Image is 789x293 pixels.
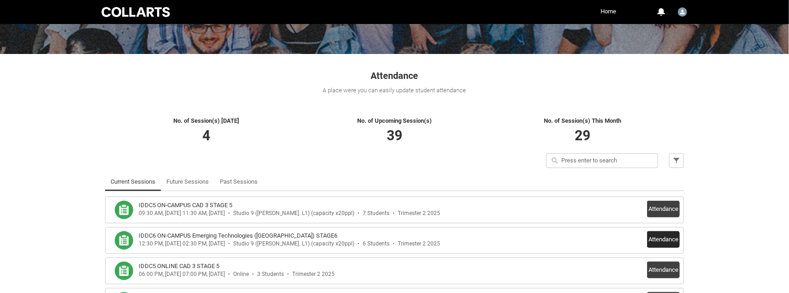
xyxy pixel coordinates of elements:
[161,173,214,191] li: Future Sessions
[387,127,402,144] span: 39
[357,117,432,124] span: No. of Upcoming Session(s)
[292,271,335,278] div: Trimester 2 2025
[371,70,418,81] span: Attendance
[575,127,590,144] span: 29
[647,201,680,217] button: Attendance
[669,153,684,168] button: Filter
[233,210,354,217] div: Studio 9 ([PERSON_NAME]. L1) (capacity x20ppl)
[398,210,440,217] div: Trimester 2 2025
[139,240,225,247] div: 12:30 PM, [DATE] 02:30 PM, [DATE]
[233,271,249,278] div: Online
[544,117,621,124] span: No. of Session(s) This Month
[105,86,684,95] div: A place were you can easily update student attendance
[139,231,337,240] h3: IDDC6 ON-CAMPUS Emerging Technologies (Capstone) STAGE6
[139,210,225,217] div: 09:30 AM, [DATE] 11:30 AM, [DATE]
[676,4,689,18] button: User Profile Faculty.jshand
[363,240,389,247] div: 6 Students
[139,271,225,278] div: 06:00 PM, [DATE] 07:00 PM, [DATE]
[233,240,354,247] div: Studio 9 ([PERSON_NAME]. L1) (capacity x20ppl)
[363,210,389,217] div: 7 Students
[139,262,219,271] h3: IDDC5 ONLINE CAD 3 STAGE 5
[598,5,618,18] a: Home
[203,127,211,144] span: 4
[174,117,240,124] span: No. of Session(s) [DATE]
[214,173,263,191] li: Past Sessions
[678,7,687,17] img: Faculty.jshand
[220,173,258,191] a: Past Sessions
[647,231,680,248] button: Attendance
[166,173,209,191] a: Future Sessions
[546,153,658,168] input: Press enter to search
[105,173,161,191] li: Current Sessions
[647,262,680,278] button: Attendance
[398,240,440,247] div: Trimester 2 2025
[257,271,284,278] div: 3 Students
[139,201,232,210] h3: IDDC5 ON-CAMPUS CAD 3 STAGE 5
[111,173,155,191] a: Current Sessions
